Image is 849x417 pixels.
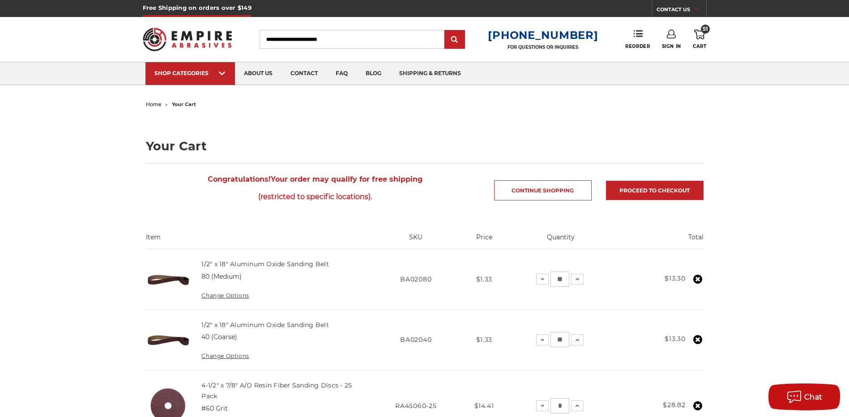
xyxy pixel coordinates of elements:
img: Empire Abrasives [143,22,232,57]
strong: Congratulations! [208,175,271,183]
a: Change Options [201,292,249,299]
span: Cart [693,43,706,49]
a: blog [357,62,390,85]
a: 1/2" x 18" Aluminum Oxide Sanding Belt [201,260,329,268]
a: faq [327,62,357,85]
a: 4-1/2" x 7/8" A/O Resin Fiber Sanding Discs - 25 Pack [201,381,352,400]
span: Chat [804,393,823,401]
a: Continue Shopping [494,180,592,200]
input: 1/2" x 18" Aluminum Oxide Sanding Belt Quantity: [550,332,569,347]
th: Total [614,233,704,249]
span: BA02040 [400,336,431,344]
span: BA02080 [400,275,431,283]
a: CONTACT US [657,4,706,17]
a: about us [235,62,282,85]
button: Chat [768,383,840,410]
dd: #60 Grit [201,404,228,413]
span: Reorder [625,43,650,49]
p: FOR QUESTIONS OR INQUIRIES [488,44,598,50]
h1: Your Cart [146,140,704,152]
img: 1/2" x 18" Aluminum Oxide File Belt [146,257,191,302]
span: your cart [172,101,196,107]
span: Sign In [662,43,681,49]
th: Quantity [508,233,614,249]
a: shipping & returns [390,62,470,85]
span: RA45060-25 [395,402,436,410]
input: 1/2" x 18" Aluminum Oxide Sanding Belt Quantity: [550,272,569,287]
span: $14.41 [474,402,494,410]
dd: 40 (Coarse) [201,332,237,342]
input: 4-1/2" x 7/8" A/O Resin Fiber Sanding Discs - 25 Pack Quantity: [550,398,569,413]
a: Proceed to checkout [606,181,704,200]
strong: $13.30 [665,335,685,343]
a: 1/2" x 18" Aluminum Oxide Sanding Belt [201,321,329,329]
span: (restricted to specific locations). [146,188,485,205]
dd: 80 (Medium) [201,272,242,281]
a: 51 Cart [693,30,706,49]
a: home [146,101,162,107]
th: Price [461,233,508,249]
a: contact [282,62,327,85]
span: $1.33 [476,275,493,283]
input: Submit [446,31,464,49]
span: Your order may qualify for free shipping [146,170,485,205]
th: SKU [371,233,461,249]
a: [PHONE_NUMBER] [488,29,598,42]
div: SHOP CATEGORIES [154,70,226,77]
img: 1/2" x 18" Aluminum Oxide File Belt [146,318,191,362]
a: Change Options [201,353,249,359]
span: $1.33 [476,336,493,344]
span: 51 [701,25,710,34]
strong: $13.30 [665,274,685,282]
a: Reorder [625,30,650,49]
strong: $28.82 [663,401,685,409]
th: Item [146,233,371,249]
